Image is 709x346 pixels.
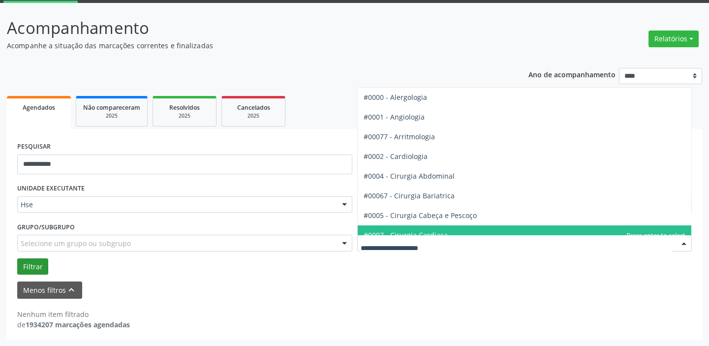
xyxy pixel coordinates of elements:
[528,68,616,80] p: Ano de acompanhamento
[229,112,278,120] div: 2025
[364,211,477,220] span: #0005 - Cirurgia Cabeça e Pescoço
[364,112,425,122] span: #0001 - Angiologia
[237,103,270,112] span: Cancelados
[17,181,85,196] label: UNIDADE EXECUTANTE
[21,238,131,249] span: Selecione um grupo ou subgrupo
[364,132,435,141] span: #00077 - Arritmologia
[83,112,140,120] div: 2025
[66,284,77,295] i: keyboard_arrow_up
[17,309,130,319] div: Nenhum item filtrado
[23,103,55,112] span: Agendados
[17,282,82,299] button: Menos filtroskeyboard_arrow_up
[17,319,130,330] div: de
[7,40,493,51] p: Acompanhe a situação das marcações correntes e finalizadas
[17,220,75,235] label: Grupo/Subgrupo
[17,139,51,155] label: PESQUISAR
[21,200,332,210] span: Hse
[7,16,493,40] p: Acompanhamento
[364,230,448,240] span: #0007 - Cirurgia Cardiaca
[364,152,428,161] span: #0002 - Cardiologia
[169,103,200,112] span: Resolvidos
[17,258,48,275] button: Filtrar
[364,93,427,102] span: #0000 - Alergologia
[364,191,455,200] span: #00067 - Cirurgia Bariatrica
[364,171,455,181] span: #0004 - Cirurgia Abdominal
[648,31,699,47] button: Relatórios
[26,320,130,329] strong: 1934207 marcações agendadas
[160,112,209,120] div: 2025
[83,103,140,112] span: Não compareceram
